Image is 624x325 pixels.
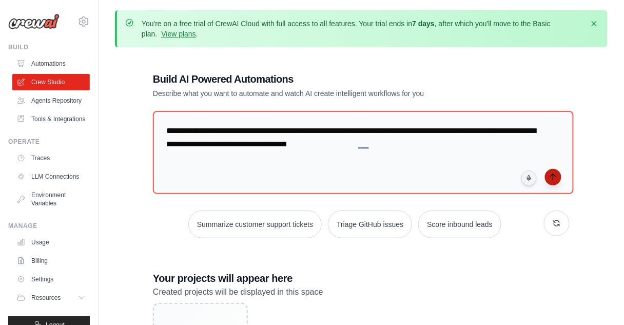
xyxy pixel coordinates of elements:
a: Tools & Integrations [12,111,90,127]
h3: Your projects will appear here [153,271,570,285]
strong: 7 days [412,20,435,28]
button: Get new suggestions [544,211,570,236]
a: Crew Studio [12,74,90,90]
div: Operate [8,138,90,146]
h1: Build AI Powered Automations [153,72,498,86]
button: Click to speak your automation idea [521,170,537,186]
a: Billing [12,253,90,269]
a: View plans [161,30,196,38]
a: Environment Variables [12,187,90,212]
div: Build [8,43,90,51]
p: You're on a free trial of CrewAI Cloud with full access to all features. Your trial ends in , aft... [142,18,583,39]
p: Describe what you want to automate and watch AI create intelligent workflows for you [153,88,498,99]
img: Logo [8,14,60,29]
button: Score inbound leads [418,211,501,238]
button: Summarize customer support tickets [188,211,322,238]
button: Triage GitHub issues [328,211,412,238]
a: LLM Connections [12,168,90,185]
span: Resources [31,294,61,302]
a: Automations [12,55,90,72]
div: Manage [8,222,90,230]
button: Resources [12,290,90,306]
a: Agents Repository [12,92,90,109]
a: Settings [12,271,90,288]
a: Traces [12,150,90,166]
p: Created projects will be displayed in this space [153,285,570,299]
a: Usage [12,234,90,251]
